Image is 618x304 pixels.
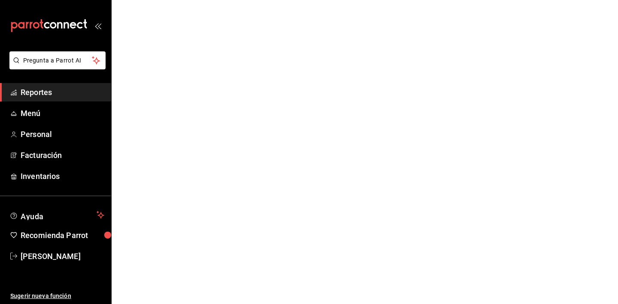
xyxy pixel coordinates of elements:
span: [PERSON_NAME] [21,250,104,262]
span: Ayuda [21,210,93,220]
button: open_drawer_menu [94,22,101,29]
span: Reportes [21,86,104,98]
span: Pregunta a Parrot AI [23,56,92,65]
span: Recomienda Parrot [21,229,104,241]
span: Facturación [21,149,104,161]
button: Pregunta a Parrot AI [9,51,106,69]
span: Personal [21,128,104,140]
a: Pregunta a Parrot AI [6,62,106,71]
span: Inventarios [21,170,104,182]
span: Menú [21,107,104,119]
span: Sugerir nueva función [10,292,104,301]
